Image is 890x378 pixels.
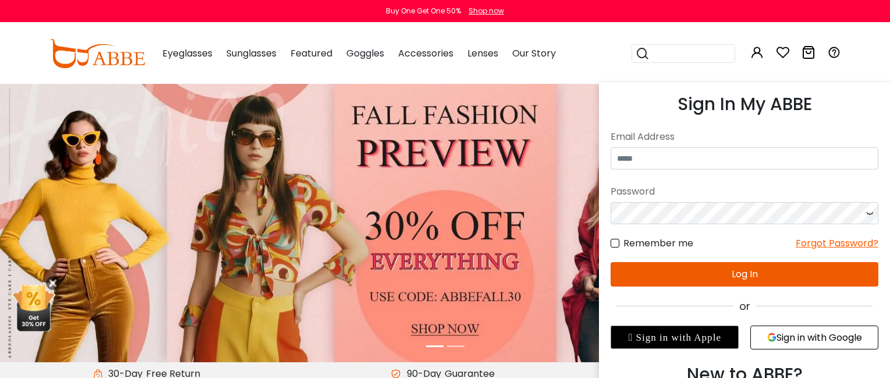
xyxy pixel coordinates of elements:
span: Our Story [512,47,556,60]
div: or [611,298,878,314]
div: Buy One Get One 50% [386,6,461,16]
div: Sign in with Apple [611,326,739,349]
button: Log In [611,262,878,287]
img: abbeglasses.com [49,39,145,68]
div: Email Address [611,126,878,147]
span: Sunglasses [226,47,276,60]
button: Sign in with Google [750,326,878,349]
span: Eyeglasses [162,47,212,60]
span: Lenses [467,47,498,60]
div: Forgot Password? [796,236,878,250]
div: Password [611,181,878,202]
label: Remember me [611,236,693,250]
a: Shop now [463,6,504,16]
div: Shop now [469,6,504,16]
span: Goggles [346,47,384,60]
h3: Sign In My ABBE [611,94,878,115]
span: Accessories [398,47,453,60]
img: mini welcome offer [12,285,55,331]
span: Featured [290,47,332,60]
